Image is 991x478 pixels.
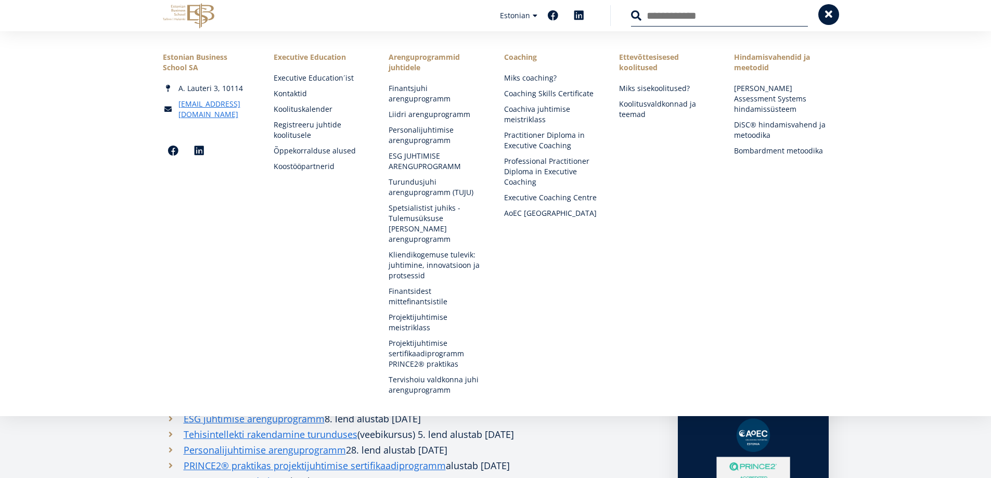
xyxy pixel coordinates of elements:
[543,5,563,26] a: Facebook
[619,52,713,73] a: Ettevõttesisesed koolitused
[274,104,368,114] a: Koolituskalender
[734,120,828,140] a: DiSC® hindamisvahend ja metoodika
[389,286,483,307] a: Finantsidest mittefinantsistile
[504,104,598,125] a: Coachiva juhtimise meistriklass
[163,411,657,427] li: 8. lend alustab [DATE]
[504,52,598,62] a: Coaching
[734,83,828,114] a: [PERSON_NAME] Assessment Systems hindamissüsteem
[274,146,368,156] a: Õppekorralduse alused
[274,161,368,172] a: Koostööpartnerid
[184,458,446,473] a: PRINCE2® praktikas projektijuhtimise sertifikaadiprogramm
[734,146,828,156] a: Bombardment metoodika
[569,5,589,26] a: Linkedin
[184,442,346,458] a: Personalijuhtimise arenguprogramm
[504,192,598,203] a: Executive Coaching Centre
[389,374,483,395] a: Tervishoiu valdkonna juhi arenguprogramm
[389,338,483,369] a: Projektijuhtimise sertifikaadiprogramm PRINCE2® praktikas
[389,52,483,73] a: Arenguprogrammid juhtidele
[389,312,483,333] a: Projektijuhtimise meistriklass
[389,125,483,146] a: Personalijuhtimise arenguprogramm
[163,83,253,94] div: A. Lauteri 3, 10114
[734,52,828,73] a: Hindamisvahendid ja meetodid
[389,250,483,281] a: Kliendikogemuse tulevik: juhtimine, innovatsioon ja protsessid
[389,151,483,172] a: ESG JUHTIMISE ARENGUPROGRAMM
[274,88,368,99] a: Kontaktid
[163,458,657,473] li: alustab [DATE]
[504,88,598,99] a: Coaching Skills Certificate
[274,52,368,62] a: Executive Education
[504,208,598,218] a: AoEC [GEOGRAPHIC_DATA]
[389,83,483,104] a: Finantsjuhi arenguprogramm
[274,73,368,83] a: Executive Education´ist
[189,140,210,161] a: Linkedin
[184,427,357,442] a: Tehisintellekti rakendamine turunduses
[178,99,253,120] a: [EMAIL_ADDRESS][DOMAIN_NAME]
[389,109,483,120] a: Liidri arenguprogramm
[163,52,253,73] div: Estonian Business School SA
[619,83,713,94] a: Miks sisekoolitused?
[504,130,598,151] a: Practitioner Diploma in Executive Coaching
[504,73,598,83] a: Miks coaching?
[163,427,657,442] li: (veebikursus) 5. lend alustab [DATE]
[274,120,368,140] a: Registreeru juhtide koolitusele
[389,203,483,244] a: Spetsialistist juhiks - Tulemusüksuse [PERSON_NAME] arenguprogramm
[163,140,184,161] a: Facebook
[504,156,598,187] a: Professional Practitioner Diploma in Executive Coaching
[619,99,713,120] a: Koolitusvaldkonnad ja teemad
[389,177,483,198] a: Turundusjuhi arenguprogramm (TUJU)
[184,411,325,427] a: ESG juhtimise arenguprogramm
[163,442,657,458] li: 28. lend alustab [DATE]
